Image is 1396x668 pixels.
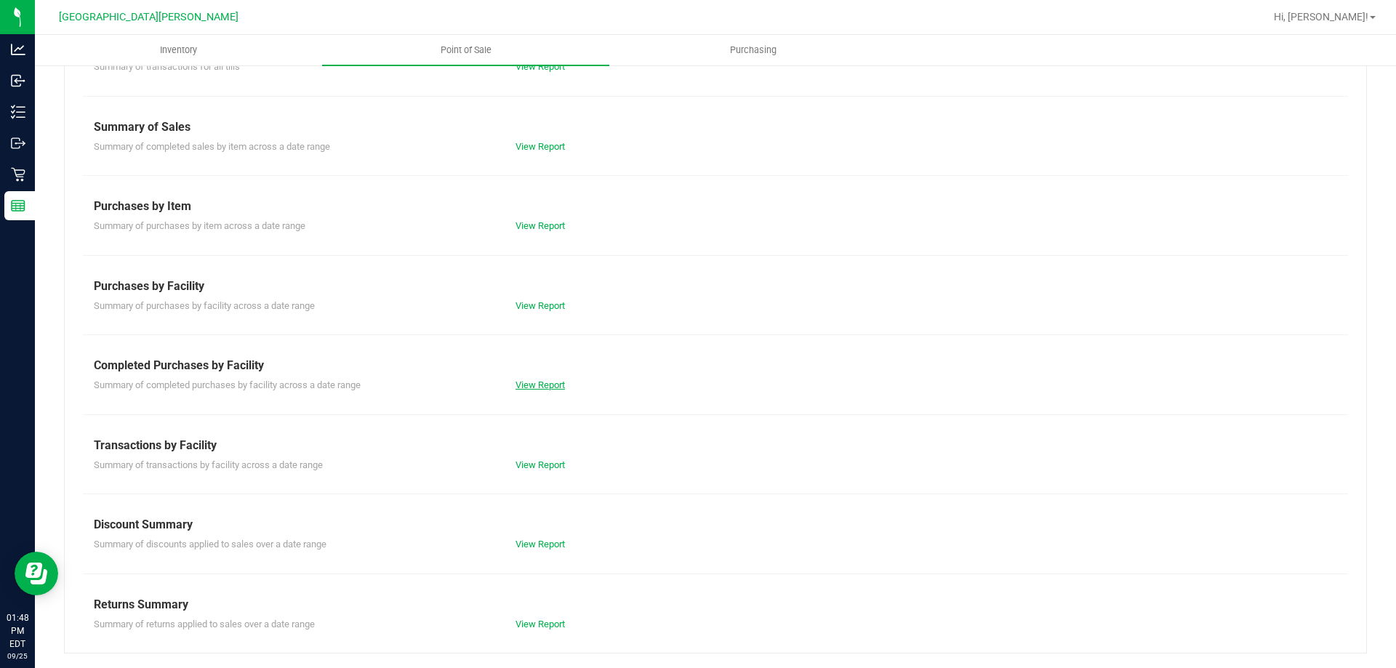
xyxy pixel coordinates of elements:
[516,459,565,470] a: View Report
[94,357,1337,374] div: Completed Purchases by Facility
[11,167,25,182] inline-svg: Retail
[7,651,28,661] p: 09/25
[94,596,1337,613] div: Returns Summary
[94,198,1337,215] div: Purchases by Item
[11,42,25,57] inline-svg: Analytics
[15,552,58,595] iframe: Resource center
[94,539,326,550] span: Summary of discounts applied to sales over a date range
[11,198,25,213] inline-svg: Reports
[7,611,28,651] p: 01:48 PM EDT
[94,379,361,390] span: Summary of completed purchases by facility across a date range
[59,11,238,23] span: [GEOGRAPHIC_DATA][PERSON_NAME]
[94,437,1337,454] div: Transactions by Facility
[94,141,330,152] span: Summary of completed sales by item across a date range
[11,136,25,150] inline-svg: Outbound
[516,539,565,550] a: View Report
[94,61,240,72] span: Summary of transactions for all tills
[1274,11,1368,23] span: Hi, [PERSON_NAME]!
[516,619,565,629] a: View Report
[11,73,25,88] inline-svg: Inbound
[710,44,796,57] span: Purchasing
[516,220,565,231] a: View Report
[94,516,1337,534] div: Discount Summary
[322,35,609,65] a: Point of Sale
[94,459,323,470] span: Summary of transactions by facility across a date range
[140,44,217,57] span: Inventory
[516,61,565,72] a: View Report
[94,220,305,231] span: Summary of purchases by item across a date range
[94,619,315,629] span: Summary of returns applied to sales over a date range
[421,44,511,57] span: Point of Sale
[609,35,896,65] a: Purchasing
[11,105,25,119] inline-svg: Inventory
[516,141,565,152] a: View Report
[94,300,315,311] span: Summary of purchases by facility across a date range
[35,35,322,65] a: Inventory
[94,118,1337,136] div: Summary of Sales
[516,379,565,390] a: View Report
[94,278,1337,295] div: Purchases by Facility
[516,300,565,311] a: View Report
